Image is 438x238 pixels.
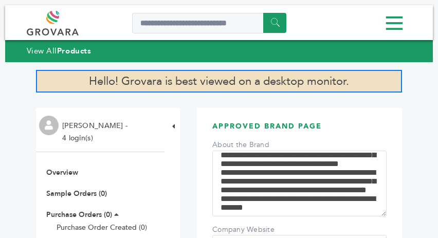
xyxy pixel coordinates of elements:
[46,210,112,219] a: Purchase Orders (0)
[212,121,387,139] h3: APPROVED BRAND PAGE
[46,189,107,198] a: Sample Orders (0)
[57,223,147,232] a: Purchase Order Created (0)
[132,13,286,33] input: Search a product or brand...
[62,120,130,144] li: [PERSON_NAME] - 4 login(s)
[212,225,284,235] label: Company Website
[212,140,284,150] label: About the Brand
[46,168,78,177] a: Overview
[39,116,59,135] img: profile.png
[57,46,91,56] strong: Products
[36,70,402,93] p: Hello! Grovara is best viewed on a desktop monitor.
[27,46,92,56] a: View AllProducts
[27,12,412,35] div: Menu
